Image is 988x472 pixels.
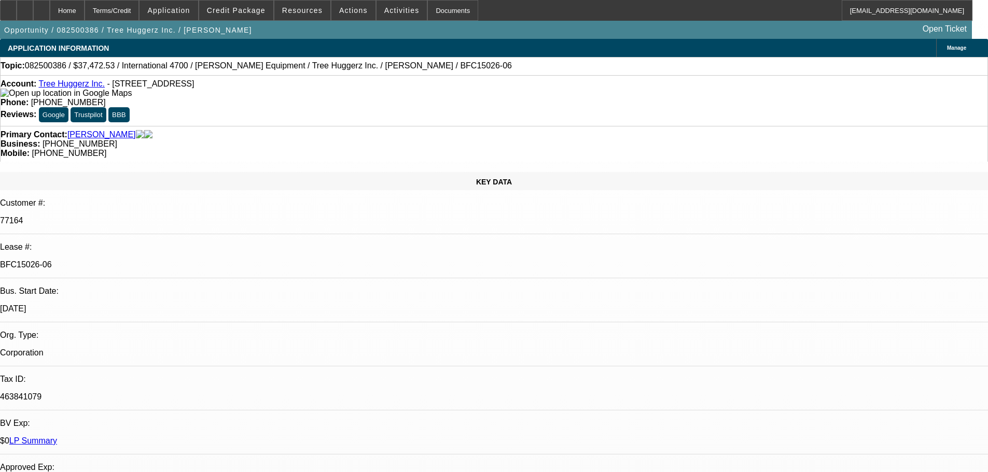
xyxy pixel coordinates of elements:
[67,130,136,139] a: [PERSON_NAME]
[947,45,966,51] span: Manage
[136,130,144,139] img: facebook-icon.png
[476,178,512,186] span: KEY DATA
[9,436,57,445] a: LP Summary
[331,1,375,20] button: Actions
[207,6,266,15] span: Credit Package
[384,6,420,15] span: Activities
[1,89,132,98] img: Open up location in Google Maps
[107,79,194,88] span: - [STREET_ADDRESS]
[377,1,427,20] button: Activities
[39,107,68,122] button: Google
[339,6,368,15] span: Actions
[1,98,29,107] strong: Phone:
[38,79,104,88] a: Tree Huggerz Inc.
[108,107,130,122] button: BBB
[144,130,152,139] img: linkedin-icon.png
[8,44,109,52] span: APPLICATION INFORMATION
[147,6,190,15] span: Application
[71,107,106,122] button: Trustpilot
[1,79,36,88] strong: Account:
[1,149,30,158] strong: Mobile:
[1,139,40,148] strong: Business:
[4,26,252,34] span: Opportunity / 082500386 / Tree Huggerz Inc. / [PERSON_NAME]
[140,1,198,20] button: Application
[32,149,106,158] span: [PHONE_NUMBER]
[1,61,25,70] strong: Topic:
[1,110,36,119] strong: Reviews:
[274,1,330,20] button: Resources
[43,139,117,148] span: [PHONE_NUMBER]
[282,6,323,15] span: Resources
[25,61,512,70] span: 082500386 / $37,472.53 / International 4700 / [PERSON_NAME] Equipment / Tree Huggerz Inc. / [PERS...
[1,130,67,139] strong: Primary Contact:
[1,89,132,97] a: View Google Maps
[31,98,106,107] span: [PHONE_NUMBER]
[919,20,971,38] a: Open Ticket
[199,1,273,20] button: Credit Package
